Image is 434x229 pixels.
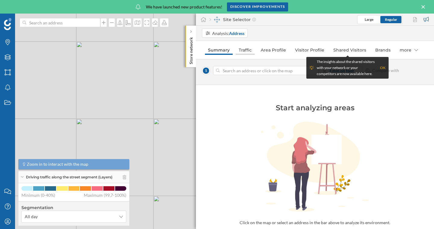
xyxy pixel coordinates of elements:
[146,4,222,10] span: We have launched new product features!
[12,4,41,10] span: Assistance
[214,17,220,23] img: dashboards-manager.svg
[229,31,244,36] strong: Address
[21,205,126,211] h4: Segmentation
[21,192,55,198] span: Minimum (0-40%)
[202,67,210,75] span: 1
[385,17,397,22] span: Regular
[372,45,394,55] a: Brands
[330,45,369,55] a: Shared Visitors
[209,17,256,23] div: Site Selector
[397,45,421,55] div: more
[380,65,385,71] div: OK
[188,35,194,64] p: Store network
[236,45,255,55] a: Traffic
[25,214,38,220] span: All day
[4,18,11,30] img: Geoblink Logo
[84,192,126,198] span: Maximum (99,7-100%)
[219,103,411,113] div: Start analyzing areas
[258,45,289,55] a: Area Profile
[238,220,392,226] div: Click on the map or select an address in the bar above to analyze its environment.
[317,59,377,77] div: The insights about the shared visitors with your network or your competitors are now available here.
[212,30,244,36] div: Analysis:
[205,45,233,55] a: Summary
[26,174,112,180] span: Driving traffic along the street segment (Layers)
[27,161,88,167] span: Zoom in to interact with the map
[292,45,327,55] a: Visitor Profile
[365,17,373,22] span: Large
